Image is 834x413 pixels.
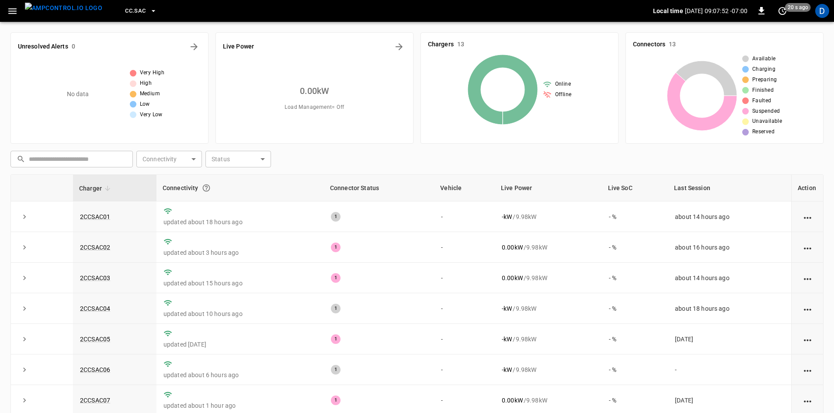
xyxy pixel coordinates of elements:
[434,201,495,232] td: -
[18,302,31,315] button: expand row
[775,4,789,18] button: set refresh interval
[140,100,150,109] span: Low
[331,334,341,344] div: 1
[752,65,775,74] span: Charging
[67,90,89,99] p: No data
[163,218,317,226] p: updated about 18 hours ago
[223,42,254,52] h6: Live Power
[80,397,110,404] a: 2CCSAC07
[392,40,406,54] button: Energy Overview
[802,212,813,221] div: action cell options
[140,90,160,98] span: Medium
[140,111,163,119] span: Very Low
[163,180,318,196] div: Connectivity
[72,42,75,52] h6: 0
[285,103,344,112] span: Load Management = Off
[668,232,791,263] td: about 16 hours ago
[331,365,341,375] div: 1
[752,128,775,136] span: Reserved
[300,84,330,98] h6: 0.00 kW
[502,243,523,252] p: 0.00 kW
[752,76,777,84] span: Preparing
[502,396,595,405] div: / 9.98 kW
[602,175,668,201] th: Live SoC
[331,396,341,405] div: 1
[434,354,495,385] td: -
[752,97,771,105] span: Faulted
[669,40,676,49] h6: 13
[18,241,31,254] button: expand row
[602,354,668,385] td: - %
[163,248,317,257] p: updated about 3 hours ago
[198,180,214,196] button: Connection between the charger and our software.
[815,4,829,18] div: profile-icon
[163,309,317,318] p: updated about 10 hours ago
[125,6,146,16] span: CC.SAC
[434,232,495,263] td: -
[668,354,791,385] td: -
[434,175,495,201] th: Vehicle
[602,201,668,232] td: - %
[602,324,668,354] td: - %
[80,336,110,343] a: 2CCSAC05
[502,274,595,282] div: / 9.98 kW
[331,243,341,252] div: 1
[502,212,512,221] p: - kW
[502,335,512,344] p: - kW
[331,273,341,283] div: 1
[140,79,152,88] span: High
[752,55,776,63] span: Available
[80,244,110,251] a: 2CCSAC02
[602,263,668,293] td: - %
[18,333,31,346] button: expand row
[802,243,813,252] div: action cell options
[791,175,823,201] th: Action
[163,340,317,349] p: updated [DATE]
[187,40,201,54] button: All Alerts
[752,117,782,126] span: Unavailable
[434,293,495,324] td: -
[502,212,595,221] div: / 9.98 kW
[502,274,523,282] p: 0.00 kW
[502,396,523,405] p: 0.00 kW
[18,271,31,285] button: expand row
[602,293,668,324] td: - %
[602,232,668,263] td: - %
[668,263,791,293] td: about 14 hours ago
[163,279,317,288] p: updated about 15 hours ago
[668,324,791,354] td: [DATE]
[785,3,811,12] span: 20 s ago
[668,293,791,324] td: about 18 hours ago
[140,69,165,77] span: Very High
[502,335,595,344] div: / 9.98 kW
[802,274,813,282] div: action cell options
[163,371,317,379] p: updated about 6 hours ago
[18,363,31,376] button: expand row
[80,305,110,312] a: 2CCSAC04
[457,40,464,49] h6: 13
[331,304,341,313] div: 1
[502,365,595,374] div: / 9.98 kW
[18,210,31,223] button: expand row
[752,107,780,116] span: Suspended
[802,396,813,405] div: action cell options
[80,213,110,220] a: 2CCSAC01
[331,212,341,222] div: 1
[653,7,683,15] p: Local time
[163,401,317,410] p: updated about 1 hour ago
[502,304,512,313] p: - kW
[495,175,602,201] th: Live Power
[18,394,31,407] button: expand row
[18,42,68,52] h6: Unresolved Alerts
[802,335,813,344] div: action cell options
[428,40,454,49] h6: Chargers
[668,175,791,201] th: Last Session
[79,183,113,194] span: Charger
[502,365,512,374] p: - kW
[685,7,747,15] p: [DATE] 09:07:52 -07:00
[434,324,495,354] td: -
[668,201,791,232] td: about 14 hours ago
[80,274,110,281] a: 2CCSAC03
[80,366,110,373] a: 2CCSAC06
[802,365,813,374] div: action cell options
